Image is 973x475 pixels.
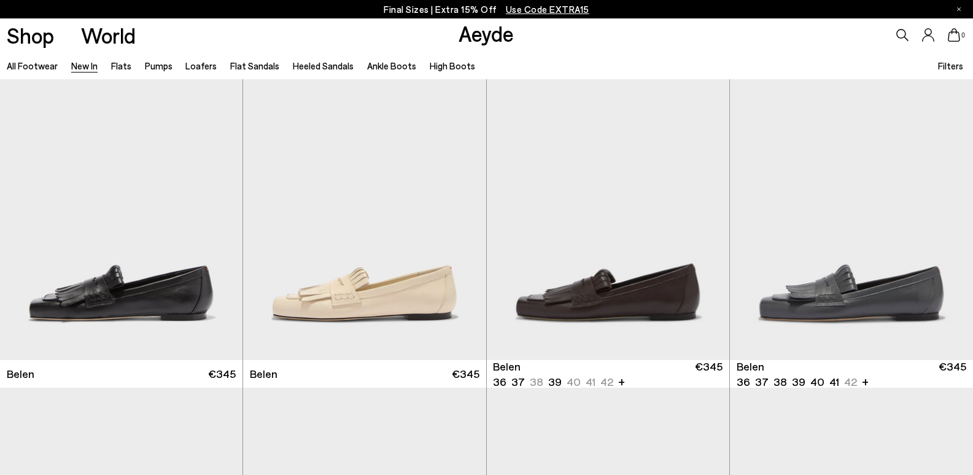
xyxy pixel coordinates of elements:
div: 2 / 6 [729,55,972,360]
ul: variant [493,374,610,390]
div: 1 / 6 [730,55,973,360]
img: Belen Tassel Loafers [730,55,973,360]
li: 36 [737,374,750,390]
p: Final Sizes | Extra 15% Off [384,2,589,17]
li: + [618,373,625,390]
li: 37 [755,374,769,390]
a: Shop [7,25,54,46]
a: Heeled Sandals [293,60,354,71]
a: Aeyde [459,20,514,46]
span: €345 [939,359,966,390]
a: Flats [111,60,131,71]
a: Pumps [145,60,173,71]
li: 40 [810,374,824,390]
a: High Boots [430,60,475,71]
span: €345 [695,359,723,390]
li: 41 [829,374,839,390]
img: Belen Tassel Loafers [487,55,729,360]
li: 39 [548,374,562,390]
li: 37 [511,374,525,390]
span: €345 [452,366,479,382]
a: 6 / 6 1 / 6 2 / 6 3 / 6 4 / 6 5 / 6 6 / 6 1 / 6 Next slide Previous slide [487,55,729,360]
ul: variant [737,374,864,390]
a: World [81,25,136,46]
a: 6 / 6 1 / 6 2 / 6 3 / 6 4 / 6 5 / 6 6 / 6 1 / 6 Next slide Previous slide [730,55,973,360]
div: 1 / 6 [487,55,729,360]
a: Ankle Boots [367,60,416,71]
span: Belen [737,359,764,374]
a: 0 [948,28,960,42]
span: Belen [250,366,277,382]
li: 36 [493,374,506,390]
a: Belen €345 [243,360,486,388]
li: 38 [773,374,787,390]
li: + [862,373,869,390]
a: New In [71,60,98,71]
span: Belen [7,366,34,382]
img: Belen Tassel Loafers [243,55,486,360]
a: Belen 36 37 38 39 40 41 42 + €345 [730,360,973,388]
a: Flat Sandals [230,60,279,71]
a: Belen 36 37 38 39 40 41 42 + €345 [487,360,729,388]
span: 0 [960,32,966,39]
li: 39 [792,374,805,390]
span: Navigate to /collections/ss25-final-sizes [506,4,589,15]
a: Loafers [185,60,217,71]
span: Belen [493,359,521,374]
a: All Footwear [7,60,58,71]
img: Belen Tassel Loafers [729,55,972,360]
span: Filters [938,60,963,71]
span: €345 [208,366,236,382]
